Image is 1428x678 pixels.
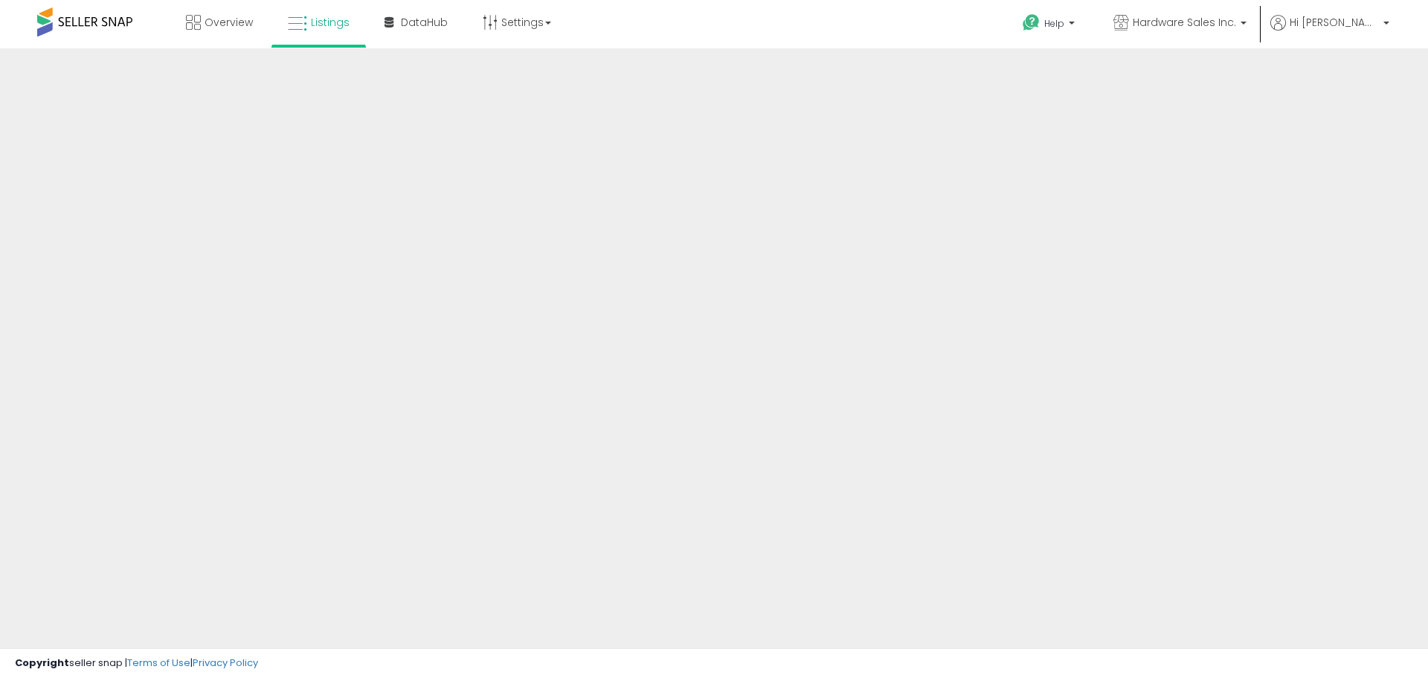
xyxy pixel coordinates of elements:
[1290,15,1379,30] span: Hi [PERSON_NAME]
[1044,17,1064,30] span: Help
[205,15,253,30] span: Overview
[1270,15,1389,48] a: Hi [PERSON_NAME]
[1133,15,1236,30] span: Hardware Sales Inc.
[15,656,258,671] div: seller snap | |
[15,656,69,670] strong: Copyright
[1022,13,1041,32] i: Get Help
[401,15,448,30] span: DataHub
[193,656,258,670] a: Privacy Policy
[311,15,350,30] span: Listings
[1011,2,1090,48] a: Help
[127,656,190,670] a: Terms of Use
